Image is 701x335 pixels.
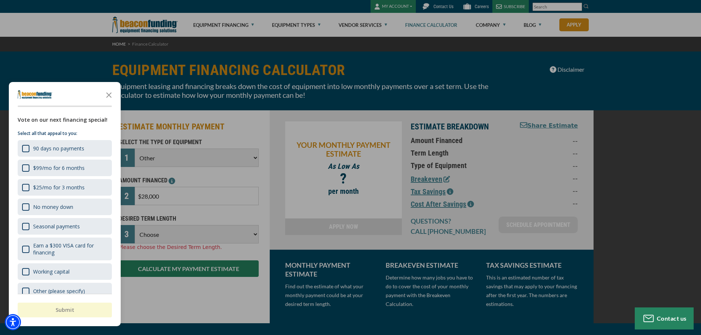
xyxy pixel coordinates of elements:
div: Vote on our next financing special! [18,116,112,124]
div: Earn a $300 VISA card for financing [18,238,112,260]
div: Earn a $300 VISA card for financing [33,242,107,256]
span: Contact us [657,315,687,322]
div: Working capital [18,263,112,280]
img: Company logo [18,90,52,99]
button: Contact us [635,307,694,329]
div: No money down [18,199,112,215]
button: Submit [18,303,112,317]
div: Seasonal payments [33,223,80,230]
div: Accessibility Menu [5,314,21,330]
p: Select all that appeal to you: [18,130,112,137]
button: Close the survey [102,87,116,102]
div: No money down [33,203,73,210]
div: Seasonal payments [18,218,112,235]
div: Other (please specify) [33,288,85,295]
div: 90 days no payments [33,145,84,152]
div: Working capital [33,268,70,275]
div: 90 days no payments [18,140,112,157]
div: $99/mo for 6 months [33,164,85,171]
div: Other (please specify) [18,283,112,299]
div: $99/mo for 6 months [18,160,112,176]
div: Survey [9,82,121,326]
div: $25/mo for 3 months [33,184,85,191]
div: $25/mo for 3 months [18,179,112,196]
